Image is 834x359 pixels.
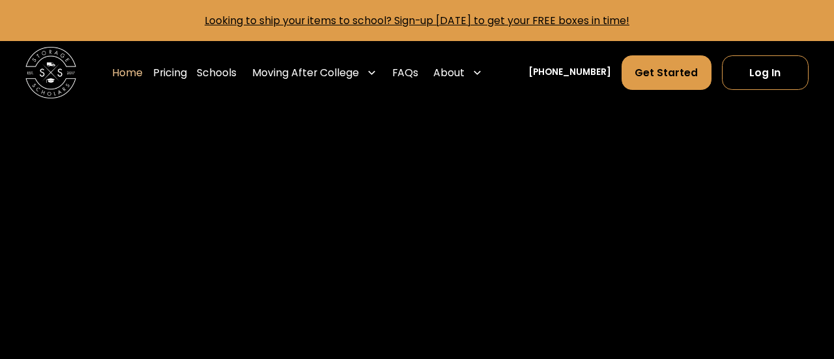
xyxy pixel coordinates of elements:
div: About [433,65,465,81]
img: Storage Scholars main logo [25,47,76,98]
a: Log In [722,55,809,90]
a: Looking to ship your items to school? Sign-up [DATE] to get your FREE boxes in time! [205,14,629,27]
a: Home [112,55,143,91]
a: FAQs [392,55,418,91]
a: [PHONE_NUMBER] [528,66,611,79]
a: Get Started [622,55,712,90]
div: Moving After College [252,65,359,81]
a: Pricing [153,55,187,91]
a: Schools [197,55,237,91]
